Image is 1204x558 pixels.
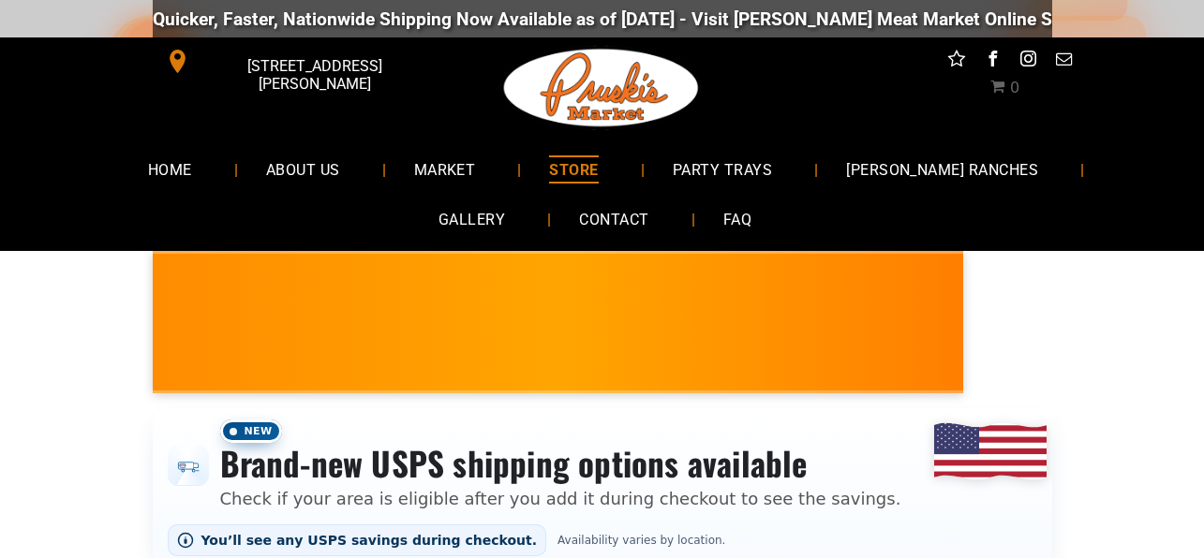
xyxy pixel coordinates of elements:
span: You’ll see any USPS savings during checkout. [201,533,538,548]
a: email [1051,47,1076,76]
a: FAQ [695,195,780,244]
span: [STREET_ADDRESS][PERSON_NAME] [193,48,435,102]
a: HOME [120,144,220,194]
a: instagram [1016,47,1040,76]
span: Availability varies by location. [554,534,729,547]
a: [PERSON_NAME] RANCHES [818,144,1066,194]
a: STORE [521,144,626,194]
a: [STREET_ADDRESS][PERSON_NAME] [153,47,439,76]
a: GALLERY [410,195,533,244]
span: New [220,419,282,443]
p: Check if your area is eligible after you add it during checkout to see the savings. [220,486,901,511]
a: ABOUT US [238,144,368,194]
a: MARKET [386,144,504,194]
a: Social network [944,47,969,76]
a: facebook [980,47,1004,76]
span: 0 [1010,79,1019,96]
a: PARTY TRAYS [645,144,800,194]
img: Pruski-s+Market+HQ+Logo2-1920w.png [500,37,703,139]
a: CONTACT [551,195,676,244]
h3: Brand-new USPS shipping options available [220,443,901,484]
